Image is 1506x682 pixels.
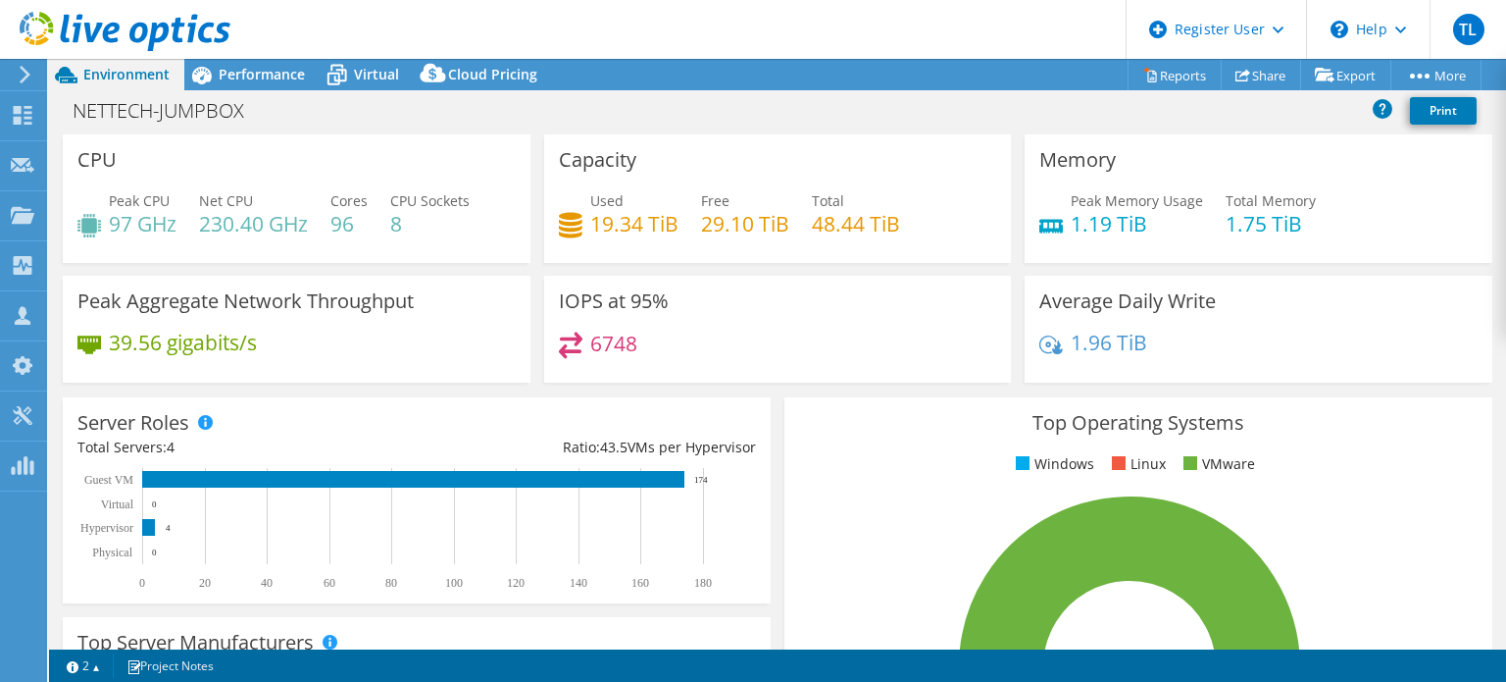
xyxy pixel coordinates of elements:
a: 2 [53,654,114,678]
text: 4 [166,523,171,533]
span: Total [812,191,844,210]
a: Project Notes [113,654,227,678]
a: More [1390,60,1481,90]
h4: 48.44 TiB [812,213,900,235]
text: 100 [445,576,463,590]
text: 174 [694,475,708,485]
li: Linux [1107,453,1166,475]
h4: 1.96 TiB [1071,332,1147,353]
h3: Top Operating Systems [799,412,1478,434]
h3: Top Server Manufacturers [77,632,314,654]
h4: 1.19 TiB [1071,213,1203,235]
h3: Server Roles [77,412,189,434]
h4: 8 [390,213,470,235]
h3: Memory [1039,149,1116,171]
span: Cores [330,191,368,210]
h3: Capacity [559,149,636,171]
span: 4 [167,438,175,456]
li: Windows [1011,453,1094,475]
span: Net CPU [199,191,253,210]
a: Reports [1128,60,1222,90]
div: Ratio: VMs per Hypervisor [417,437,756,458]
h4: 1.75 TiB [1226,213,1316,235]
h4: 19.34 TiB [590,213,678,235]
span: Environment [83,65,170,83]
span: Performance [219,65,305,83]
a: Print [1410,97,1477,125]
h4: 39.56 gigabits/s [109,332,257,353]
h4: 97 GHz [109,213,176,235]
h3: IOPS at 95% [559,290,669,312]
text: 140 [570,576,587,590]
text: Virtual [101,498,134,511]
h4: 96 [330,213,368,235]
a: Export [1300,60,1391,90]
span: Free [701,191,729,210]
h3: CPU [77,149,117,171]
span: Peak CPU [109,191,170,210]
text: 80 [385,576,397,590]
a: Share [1221,60,1301,90]
text: 120 [507,576,525,590]
h4: 29.10 TiB [701,213,789,235]
text: Physical [92,546,132,559]
span: Used [590,191,624,210]
span: TL [1453,14,1484,45]
text: Hypervisor [80,521,133,535]
span: Peak Memory Usage [1071,191,1203,210]
text: 60 [324,576,335,590]
li: VMware [1179,453,1255,475]
text: 160 [631,576,649,590]
h1: NETTECH-JUMPBOX [64,100,275,122]
h3: Peak Aggregate Network Throughput [77,290,414,312]
span: CPU Sockets [390,191,470,210]
div: Total Servers: [77,437,417,458]
h3: Average Daily Write [1039,290,1216,312]
h4: 6748 [590,333,637,354]
span: Cloud Pricing [448,65,537,83]
span: Total Memory [1226,191,1316,210]
span: Virtual [354,65,399,83]
text: 0 [152,548,157,557]
text: 40 [261,576,273,590]
text: 180 [694,576,712,590]
text: 0 [139,576,145,590]
span: 43.5 [600,438,627,456]
h4: 230.40 GHz [199,213,308,235]
text: 20 [199,576,211,590]
svg: \n [1330,21,1348,38]
text: 0 [152,499,157,509]
text: Guest VM [84,473,133,487]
